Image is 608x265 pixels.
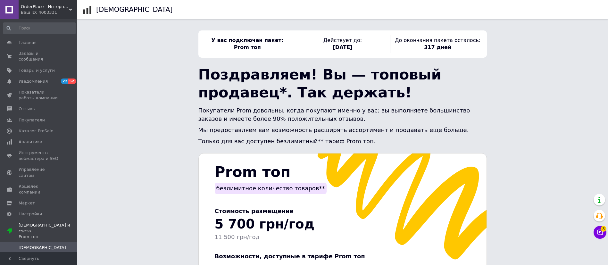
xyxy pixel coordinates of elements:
[19,139,42,145] span: Аналитика
[234,44,261,50] span: Prom топ
[96,6,173,13] h1: [DEMOGRAPHIC_DATA]
[215,208,294,214] span: Стоимость размещение
[19,184,59,195] span: Кошелек компании
[19,150,59,161] span: Инструменты вебмастера и SEO
[295,35,390,53] div: Действует до:
[198,138,376,145] span: Только для вас доступен безлимитный** тариф Prom топ.
[211,37,283,43] span: У вас подключен пакет:
[215,163,291,180] span: Prom топ
[19,40,37,46] span: Главная
[216,185,325,192] span: безлимитное количество товаров**
[198,127,469,133] span: Мы предоставляем вам возможность расширять ассортимент и продавать еще больше.
[19,211,42,217] span: Настройки
[19,106,36,112] span: Отзывы
[19,200,35,206] span: Маркет
[215,253,365,260] span: Возможности, доступные в тарифе Prom топ
[21,4,69,10] span: OrderPlace - Интернет-магазин товаров для дома
[395,37,480,43] span: До окончания пакета осталось:
[198,66,442,101] span: Поздравляем! Вы — топовый продавец*. Так держать!
[198,107,470,122] span: Покупатели Prom довольны, когда покупают именно у вас: вы выполняете большинство заказов и имеете...
[3,22,76,34] input: Поиск
[19,167,59,178] span: Управление сайтом
[215,217,315,231] span: 5 700 грн/год
[601,224,606,230] span: 3
[21,10,77,15] div: Ваш ID: 4003331
[19,117,45,123] span: Покупатели
[19,68,55,73] span: Товары и услуги
[333,44,353,50] span: [DATE]
[19,222,77,240] span: [DEMOGRAPHIC_DATA] и счета
[594,226,606,239] button: Чат с покупателем3
[61,79,68,84] span: 22
[19,128,53,134] span: Каталог ProSale
[68,79,76,84] span: 52
[19,89,59,101] span: Показатели работы компании
[19,51,59,62] span: Заказы и сообщения
[215,234,260,240] span: 11 500 грн/год
[19,79,48,84] span: Уведомления
[424,44,451,50] span: 317 дней
[19,245,66,251] span: [DEMOGRAPHIC_DATA]
[19,234,77,240] div: Prom топ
